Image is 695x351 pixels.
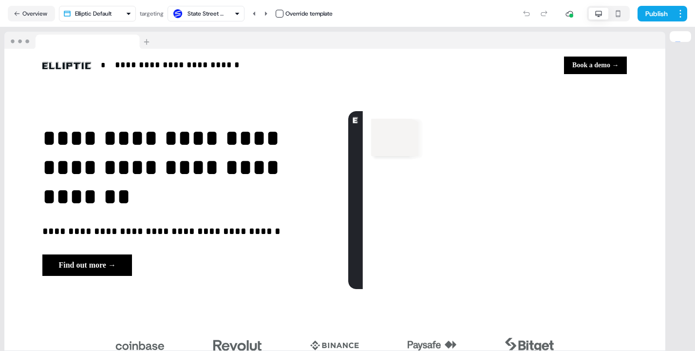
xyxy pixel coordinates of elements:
button: Publish [638,6,674,21]
div: targeting [140,9,164,19]
button: Find out more → [42,254,131,276]
button: Book a demo → [564,57,627,74]
div: Book a demo → [338,57,627,74]
div: Elliptic Default [75,9,112,19]
button: Overview [8,6,55,21]
button: State Street Bank [168,6,244,21]
img: Browser topbar [4,32,154,49]
div: State Street Bank [188,9,226,19]
button: Styles [664,37,691,58]
img: Image [42,62,91,69]
img: Image [348,111,627,289]
div: Find out more → [42,254,321,276]
div: Override template [285,9,333,19]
